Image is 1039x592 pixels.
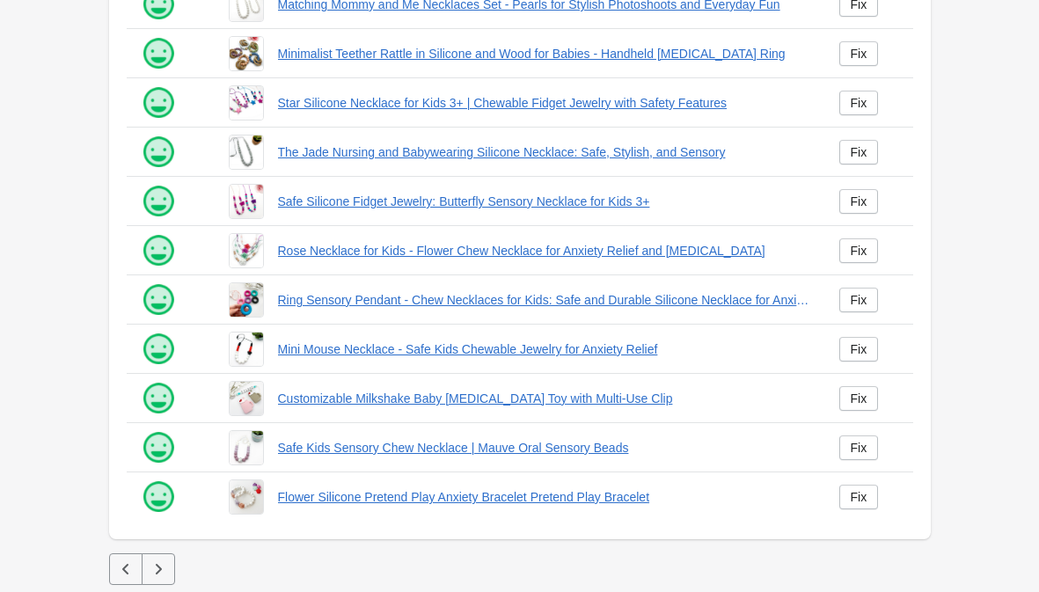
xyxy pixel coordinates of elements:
[278,242,811,259] a: Rose Necklace for Kids - Flower Chew Necklace for Anxiety Relief and [MEDICAL_DATA]
[839,41,879,66] a: Fix
[851,145,867,159] div: Fix
[278,94,811,112] a: Star Silicone Necklace for Kids 3+ | Chewable Fidget Jewelry with Safety Features
[839,337,879,362] a: Fix
[278,193,811,210] a: Safe Silicone Fidget Jewelry: Butterfly Sensory Necklace for Kids 3+
[141,381,176,416] img: happy.png
[839,386,879,411] a: Fix
[141,85,176,121] img: happy.png
[141,430,176,465] img: happy.png
[141,479,176,515] img: happy.png
[278,291,811,309] a: Ring Sensory Pendant - Chew Necklaces for Kids: Safe and Durable Silicone Necklace for Anxiety Re...
[851,342,867,356] div: Fix
[851,293,867,307] div: Fix
[278,340,811,358] a: Mini Mouse Necklace - Safe Kids Chewable Jewelry for Anxiety Relief
[839,140,879,164] a: Fix
[278,488,811,506] a: Flower Silicone Pretend Play Anxiety Bracelet Pretend Play Bracelet
[851,47,867,61] div: Fix
[851,441,867,455] div: Fix
[278,390,811,407] a: Customizable Milkshake Baby [MEDICAL_DATA] Toy with Multi-Use Clip
[141,332,176,367] img: happy.png
[141,233,176,268] img: happy.png
[851,244,867,258] div: Fix
[278,439,811,457] a: Safe Kids Sensory Chew Necklace | Mauve Oral Sensory Beads
[278,45,811,62] a: Minimalist Teether Rattle in Silicone and Wood for Babies - Handheld [MEDICAL_DATA] Ring
[278,143,811,161] a: The Jade Nursing and Babywearing Silicone Necklace: Safe, Stylish, and Sensory
[839,288,879,312] a: Fix
[141,184,176,219] img: happy.png
[141,36,176,71] img: happy.png
[851,194,867,208] div: Fix
[851,391,867,406] div: Fix
[141,282,176,318] img: happy.png
[839,485,879,509] a: Fix
[839,91,879,115] a: Fix
[839,435,879,460] a: Fix
[851,96,867,110] div: Fix
[839,189,879,214] a: Fix
[839,238,879,263] a: Fix
[141,135,176,170] img: happy.png
[851,490,867,504] div: Fix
